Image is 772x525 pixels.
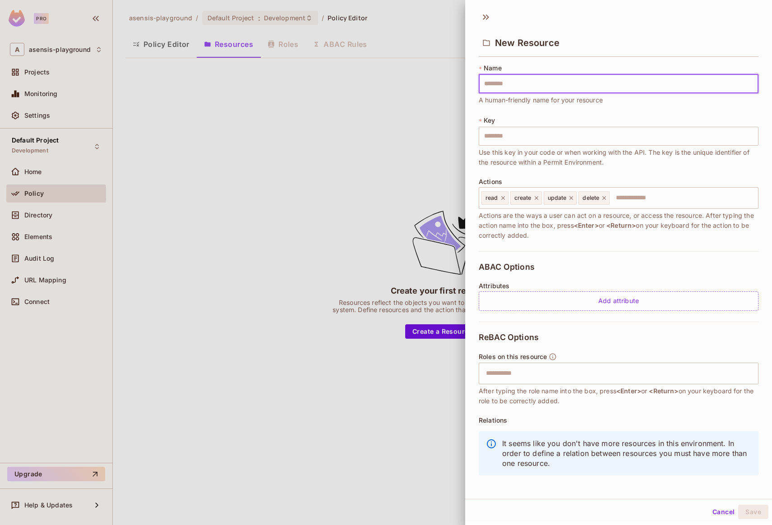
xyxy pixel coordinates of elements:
span: Use this key in your code or when working with the API. The key is the unique identifier of the r... [479,147,758,167]
span: <Return> [606,221,636,229]
span: Actions are the ways a user can act on a resource, or access the resource. After typing the actio... [479,211,758,240]
button: Save [738,505,768,519]
span: update [548,194,567,202]
div: Add attribute [479,291,758,311]
p: It seems like you don't have more resources in this environment. In order to define a relation be... [502,438,751,468]
span: <Enter> [616,387,641,395]
button: Cancel [709,505,738,519]
span: New Resource [495,37,559,48]
span: Roles on this resource [479,353,547,360]
div: create [510,191,542,205]
div: read [481,191,509,205]
span: ReBAC Options [479,333,539,342]
span: ABAC Options [479,262,535,272]
span: Actions [479,178,502,185]
span: Attributes [479,282,510,290]
span: delete [582,194,599,202]
span: Name [484,64,502,72]
span: read [485,194,498,202]
span: After typing the role name into the box, press or on your keyboard for the role to be correctly a... [479,386,758,406]
span: Relations [479,417,507,424]
span: <Enter> [574,221,599,229]
div: delete [578,191,610,205]
div: update [544,191,577,205]
span: Key [484,117,495,124]
span: create [514,194,532,202]
span: <Return> [649,387,678,395]
span: A human-friendly name for your resource [479,95,603,105]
